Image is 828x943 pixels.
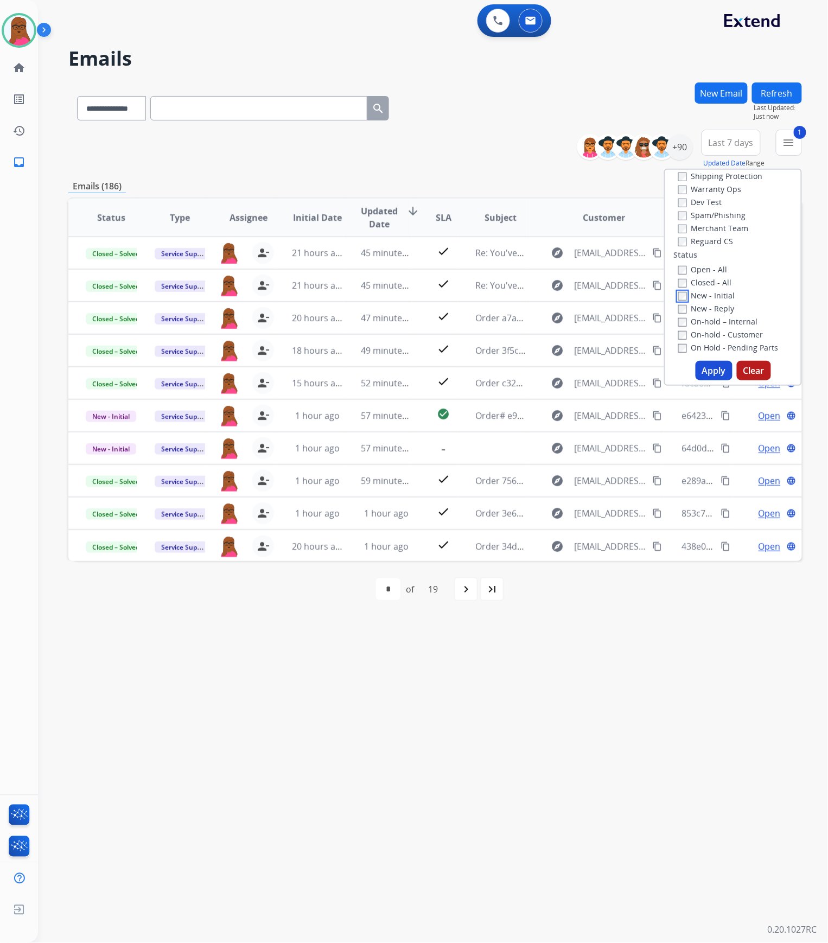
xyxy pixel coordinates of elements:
span: 21 hours ago [292,279,346,291]
mat-icon: check [437,505,450,518]
span: Order 3f5cbcc1-2d56-4ed4-ba7e-be1b44231c2f [475,345,666,356]
span: 1 hour ago [295,410,340,422]
span: 57 minutes ago [361,442,424,454]
mat-icon: content_copy [652,541,662,551]
button: Apply [696,361,733,380]
span: New - Initial [86,443,136,455]
mat-icon: person_remove [257,507,270,520]
mat-icon: list_alt [12,93,26,106]
input: Reguard CS [678,238,687,246]
mat-icon: person_remove [257,344,270,357]
img: agent-avatar [219,242,239,264]
span: Service Support [155,281,216,292]
div: of [406,583,414,596]
mat-icon: person_remove [257,474,270,487]
span: Closed – Solved [86,281,146,292]
mat-icon: content_copy [721,411,731,420]
span: Open [759,507,781,520]
mat-icon: content_copy [652,508,662,518]
mat-icon: menu [782,136,795,149]
mat-icon: explore [551,409,564,422]
span: Closed – Solved [86,248,146,259]
button: Refresh [752,82,802,104]
span: Order a7af67d0-5ed8-48af-864b-774e5ef7a22a [475,312,664,324]
span: Re: You've been assigned a new service order: 40f3e0f6-cf63-48db-b4fc-dfbff7862c0d [475,279,819,291]
mat-icon: language [787,476,797,486]
span: [EMAIL_ADDRESS][DOMAIN_NAME] [575,540,647,553]
span: 20 hours ago [292,540,346,552]
span: 1 hour ago [364,540,409,552]
label: On Hold - Pending Parts [678,342,779,353]
mat-icon: explore [551,246,564,259]
mat-icon: check [437,538,450,551]
mat-icon: person_remove [257,311,270,324]
span: 47 minutes ago [361,312,424,324]
p: 0.20.1027RC [768,923,817,936]
span: 1 hour ago [295,507,340,519]
span: Closed – Solved [86,508,146,520]
span: Service Support [155,508,216,520]
mat-icon: language [787,541,797,551]
mat-icon: check [437,375,450,388]
input: Spam/Phishing [678,212,687,220]
div: +90 [667,134,693,160]
mat-icon: check [437,473,450,486]
span: [EMAIL_ADDRESS][DOMAIN_NAME] [575,442,647,455]
img: agent-avatar [219,470,239,492]
mat-icon: content_copy [721,541,731,551]
mat-icon: explore [551,474,564,487]
mat-icon: content_copy [652,248,662,258]
label: Dev Test [678,197,722,207]
label: On-hold - Customer [678,329,763,340]
mat-icon: check [437,277,450,290]
img: agent-avatar [219,275,239,296]
span: Service Support [155,378,216,390]
p: Emails (186) [68,180,126,193]
span: Order# e9e816c8-3ff9-4856-8a02-5bce5b58aa7b - [PERSON_NAME] - Please Review [475,410,810,422]
span: Open [759,474,781,487]
input: Shipping Protection [678,173,687,181]
span: [EMAIL_ADDRESS][DOMAIN_NAME] [575,507,647,520]
label: Reguard CS [678,236,734,246]
img: agent-avatar [219,536,239,557]
mat-icon: content_copy [652,281,662,290]
label: Merchant Team [678,223,749,233]
mat-icon: arrow_downward [406,205,419,218]
span: Last Updated: [754,104,802,112]
mat-icon: person_remove [257,246,270,259]
span: 49 minutes ago [361,345,424,356]
input: New - Reply [678,305,687,314]
label: Open - All [678,264,728,275]
mat-icon: content_copy [721,476,731,486]
mat-icon: check [437,245,450,258]
span: Open [759,442,781,455]
span: Closed – Solved [86,378,146,390]
label: Spam/Phishing [678,210,746,220]
span: Order c3224cd8-e88b-44dd-b3d8-7aba58d874d3 [475,377,673,389]
span: Closed – Solved [86,476,146,487]
label: Status [674,250,698,260]
h2: Emails [68,48,802,69]
span: Type [170,211,190,224]
input: Closed - All [678,279,687,288]
span: 18 hours ago [292,345,346,356]
span: 59 minutes ago [361,475,424,487]
mat-icon: person_remove [257,409,270,422]
img: agent-avatar [219,405,239,426]
mat-icon: inbox [12,156,26,169]
mat-icon: check [437,342,450,355]
span: Open [759,409,781,422]
span: 1 hour ago [295,442,340,454]
mat-icon: content_copy [652,411,662,420]
span: Open [759,540,781,553]
button: Last 7 days [702,130,761,156]
div: 19 [419,578,447,600]
input: New - Initial [678,292,687,301]
label: Closed - All [678,277,732,288]
mat-icon: check_circle [437,407,450,420]
mat-icon: language [787,443,797,453]
label: Warranty Ops [678,184,742,194]
label: On-hold – Internal [678,316,758,327]
span: 20 hours ago [292,312,346,324]
mat-icon: content_copy [652,378,662,388]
